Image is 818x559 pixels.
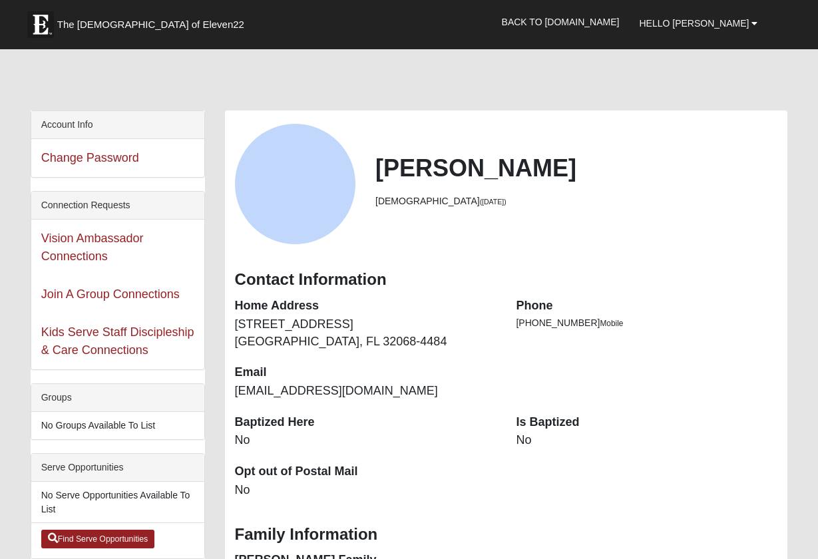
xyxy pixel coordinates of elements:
[41,287,180,301] a: Join A Group Connections
[31,192,204,220] div: Connection Requests
[639,18,749,29] span: Hello [PERSON_NAME]
[516,432,777,449] dd: No
[31,412,204,439] li: No Groups Available To List
[375,194,777,208] li: [DEMOGRAPHIC_DATA]
[235,270,778,289] h3: Contact Information
[480,198,507,206] small: ([DATE])
[629,7,767,40] a: Hello [PERSON_NAME]
[31,384,204,412] div: Groups
[492,5,630,39] a: Back to [DOMAIN_NAME]
[235,383,497,400] dd: [EMAIL_ADDRESS][DOMAIN_NAME]
[235,364,497,381] dt: Email
[41,232,144,263] a: Vision Ambassador Connections
[27,11,54,38] img: Eleven22 logo
[41,151,139,164] a: Change Password
[235,414,497,431] dt: Baptized Here
[235,463,497,480] dt: Opt out of Postal Mail
[31,482,204,523] li: No Serve Opportunities Available To List
[235,525,778,544] h3: Family Information
[41,325,194,357] a: Kids Serve Staff Discipleship & Care Connections
[41,530,155,548] a: Find Serve Opportunities
[57,18,244,31] span: The [DEMOGRAPHIC_DATA] of Eleven22
[235,316,497,350] dd: [STREET_ADDRESS] [GEOGRAPHIC_DATA], FL 32068-4484
[235,482,497,499] dd: No
[235,124,355,244] a: View Fullsize Photo
[31,111,204,139] div: Account Info
[31,454,204,482] div: Serve Opportunities
[21,5,287,38] a: The [DEMOGRAPHIC_DATA] of Eleven22
[516,414,777,431] dt: Is Baptized
[516,316,777,330] li: [PHONE_NUMBER]
[600,319,623,328] span: Mobile
[375,154,777,182] h2: [PERSON_NAME]
[235,297,497,315] dt: Home Address
[235,432,497,449] dd: No
[516,297,777,315] dt: Phone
